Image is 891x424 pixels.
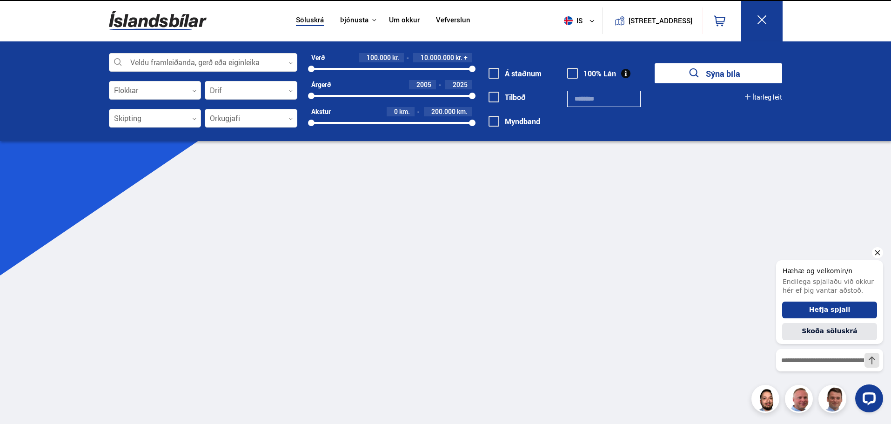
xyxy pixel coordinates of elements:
iframe: LiveChat chat widget [769,243,887,420]
span: is [560,16,583,25]
span: kr. [456,54,462,61]
img: svg+xml;base64,PHN2ZyB4bWxucz0iaHR0cDovL3d3dy53My5vcmcvMjAwMC9zdmciIHdpZHRoPSI1MTIiIGhlaWdodD0iNT... [564,16,573,25]
button: [STREET_ADDRESS] [632,17,689,25]
img: nhp88E3Fdnt1Opn2.png [753,386,781,414]
span: km. [399,108,410,115]
span: 100.000 [367,53,391,62]
button: Þjónusta [340,16,368,25]
a: Vefverslun [436,16,470,26]
span: 10.000.000 [421,53,454,62]
label: Tilboð [489,93,526,101]
span: 2025 [453,80,468,89]
span: km. [457,108,468,115]
span: 200.000 [431,107,456,116]
img: G0Ugv5HjCgRt.svg [109,6,207,36]
button: Sýna bíla [655,63,782,83]
button: Ítarleg leit [745,94,782,101]
a: Söluskrá [296,16,324,26]
div: Árgerð [311,81,331,88]
div: Verð [311,54,325,61]
a: [STREET_ADDRESS] [607,7,697,34]
button: is [560,7,602,34]
span: 0 [394,107,398,116]
a: Um okkur [389,16,420,26]
label: 100% Lán [567,69,616,78]
label: Á staðnum [489,69,542,78]
span: 2005 [416,80,431,89]
div: Akstur [311,108,331,115]
label: Myndband [489,117,540,126]
span: + [464,54,468,61]
span: kr. [392,54,399,61]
